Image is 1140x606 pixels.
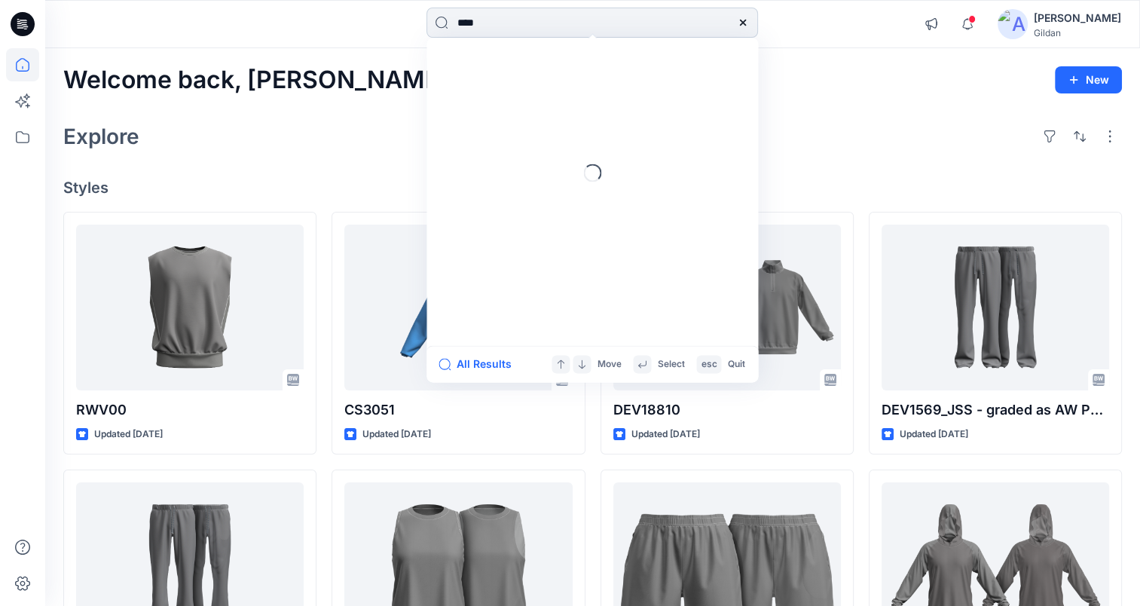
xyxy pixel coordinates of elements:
p: DEV18810 [613,399,841,421]
p: Quit [727,357,744,372]
p: Updated [DATE] [631,427,700,442]
p: Select [657,357,684,372]
img: avatar [998,9,1028,39]
a: CS3051 [344,225,572,390]
a: DEV1569_JSS - graded as AW Pant [882,225,1109,390]
h2: Welcome back, [PERSON_NAME] [63,66,448,94]
button: All Results [439,355,521,373]
p: Updated [DATE] [900,427,968,442]
p: RWV00 [76,399,304,421]
h2: Explore [63,124,139,148]
p: Updated [DATE] [94,427,163,442]
div: Gildan [1034,27,1121,38]
a: RWV00 [76,225,304,390]
div: [PERSON_NAME] [1034,9,1121,27]
p: Updated [DATE] [362,427,431,442]
button: New [1055,66,1122,93]
p: DEV1569_JSS - graded as AW Pant [882,399,1109,421]
p: Move [597,357,621,372]
p: esc [701,357,717,372]
h4: Styles [63,179,1122,197]
p: CS3051 [344,399,572,421]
